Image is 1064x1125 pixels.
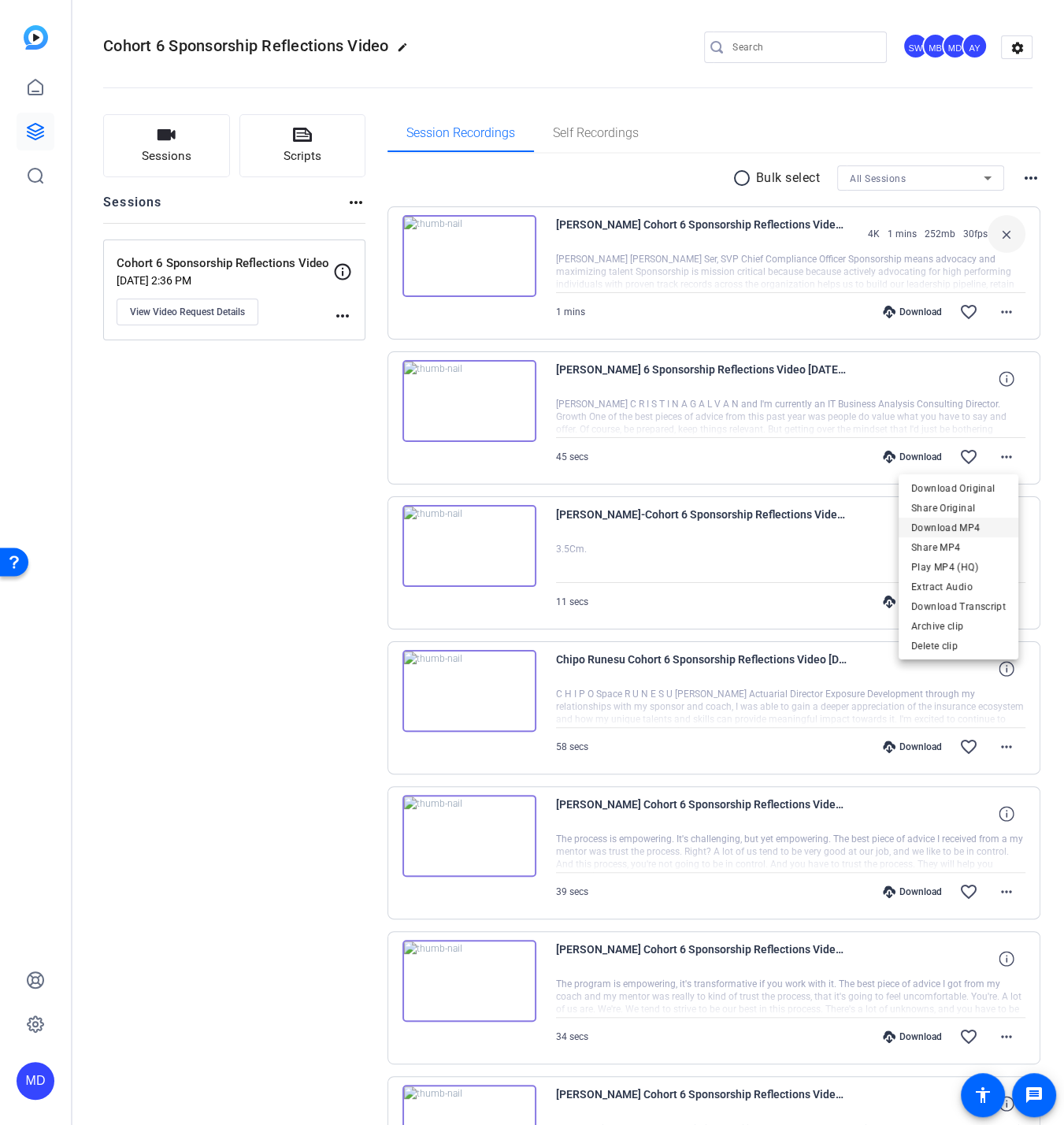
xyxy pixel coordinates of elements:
span: Play MP4 (HQ) [911,558,1006,577]
span: Delete clip [911,637,1006,655]
span: Download MP4 [911,518,1006,537]
span: Share MP4 [911,538,1006,557]
span: Share Original [911,499,1006,518]
span: Extract Audio [911,577,1006,596]
span: Download Transcript [911,597,1006,616]
span: Archive clip [911,617,1006,636]
span: Download Original [911,479,1006,498]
